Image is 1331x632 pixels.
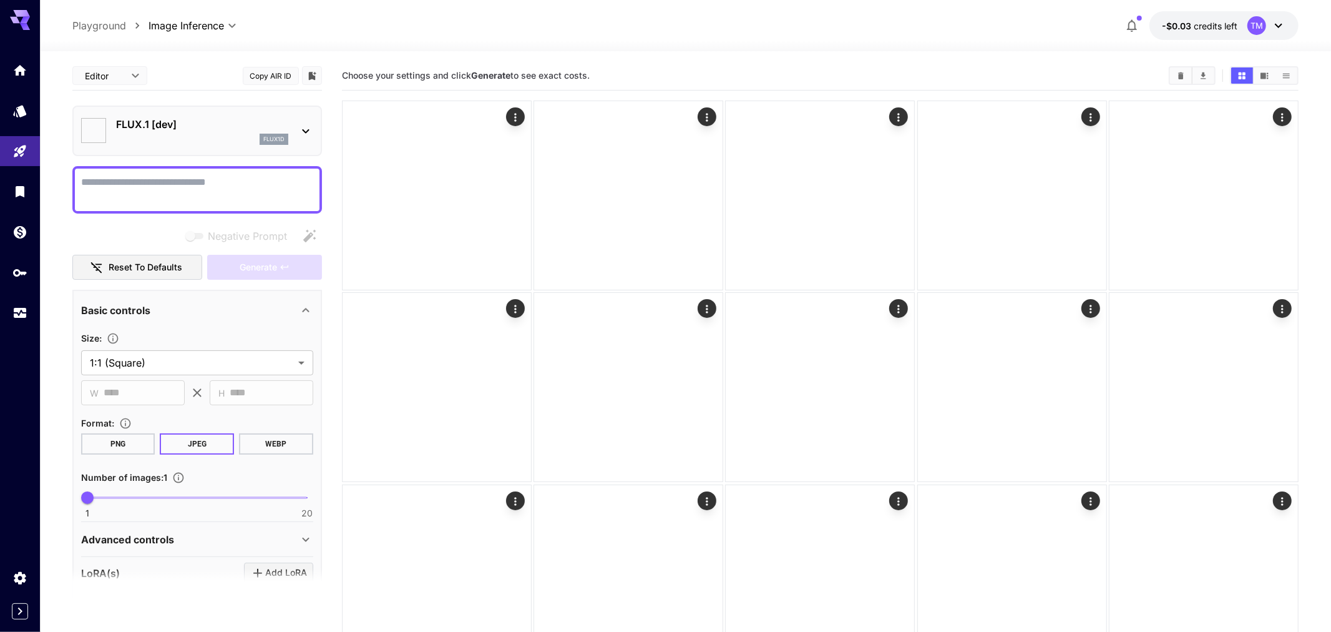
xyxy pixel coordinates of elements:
div: Actions [506,491,525,510]
span: Negative prompts are not compatible with the selected model. [183,228,297,244]
span: 1:1 (Square) [90,355,293,370]
span: 1 [85,507,89,520]
span: Size : [81,333,102,343]
div: Actions [1081,491,1100,510]
div: Actions [506,107,525,126]
b: Generate [471,70,510,81]
div: FLUX.1 [dev]flux1d [81,112,313,150]
div: Wallet [12,224,27,240]
div: Usage [12,305,27,321]
p: Basic controls [81,303,150,318]
div: Actions [1081,107,1100,126]
button: WEBP [239,433,313,455]
button: -$0.0262TM [1149,11,1299,40]
div: Models [12,103,27,119]
div: Actions [1273,107,1292,126]
button: Clear All [1170,67,1192,84]
p: flux1d [263,135,285,144]
div: Clear AllDownload All [1169,66,1216,85]
span: Negative Prompt [208,229,287,244]
div: Actions [698,299,716,318]
div: API Keys [12,265,27,280]
span: Add LoRA [265,565,307,581]
div: Actions [506,299,525,318]
div: Library [12,184,27,199]
button: PNG [81,433,155,455]
button: Copy AIR ID [243,67,299,85]
div: Actions [1273,491,1292,510]
span: Number of images : 1 [81,472,167,483]
button: Show media in video view [1254,67,1275,84]
button: JPEG [160,433,234,455]
div: Advanced controls [81,525,313,555]
p: LoRA(s) [81,566,120,581]
div: Actions [890,107,909,126]
span: W [90,386,99,400]
button: Add to library [306,68,318,83]
span: credits left [1194,21,1237,31]
div: Actions [1081,299,1100,318]
button: Download All [1192,67,1214,84]
p: FLUX.1 [dev] [116,117,288,132]
div: Home [12,62,27,78]
button: Expand sidebar [12,603,28,620]
div: Show media in grid viewShow media in video viewShow media in list view [1230,66,1299,85]
span: Format : [81,418,114,428]
button: Adjust the dimensions of the generated image by specifying its width and height in pixels, or sel... [102,332,124,345]
div: TM [1247,16,1266,35]
a: Playground [72,18,126,33]
nav: breadcrumb [72,18,149,33]
span: Editor [85,69,124,82]
div: Settings [12,570,27,586]
div: Basic controls [81,295,313,325]
span: Choose your settings and click to see exact costs. [342,70,590,81]
span: Image Inference [149,18,224,33]
button: Click to add LoRA [244,563,313,583]
button: Show media in grid view [1231,67,1253,84]
div: Actions [1273,299,1292,318]
p: Advanced controls [81,532,174,547]
div: Actions [698,107,716,126]
div: Playground [12,144,27,159]
div: -$0.0262 [1162,19,1237,32]
span: H [218,386,225,400]
span: -$0.03 [1162,21,1194,31]
span: 20 [301,507,313,520]
button: Specify how many images to generate in a single request. Each image generation will be charged se... [167,472,190,484]
div: Actions [890,491,909,510]
button: Choose the file format for the output image. [114,417,137,430]
div: Actions [698,491,716,510]
button: Show media in list view [1275,67,1297,84]
div: Actions [890,299,909,318]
